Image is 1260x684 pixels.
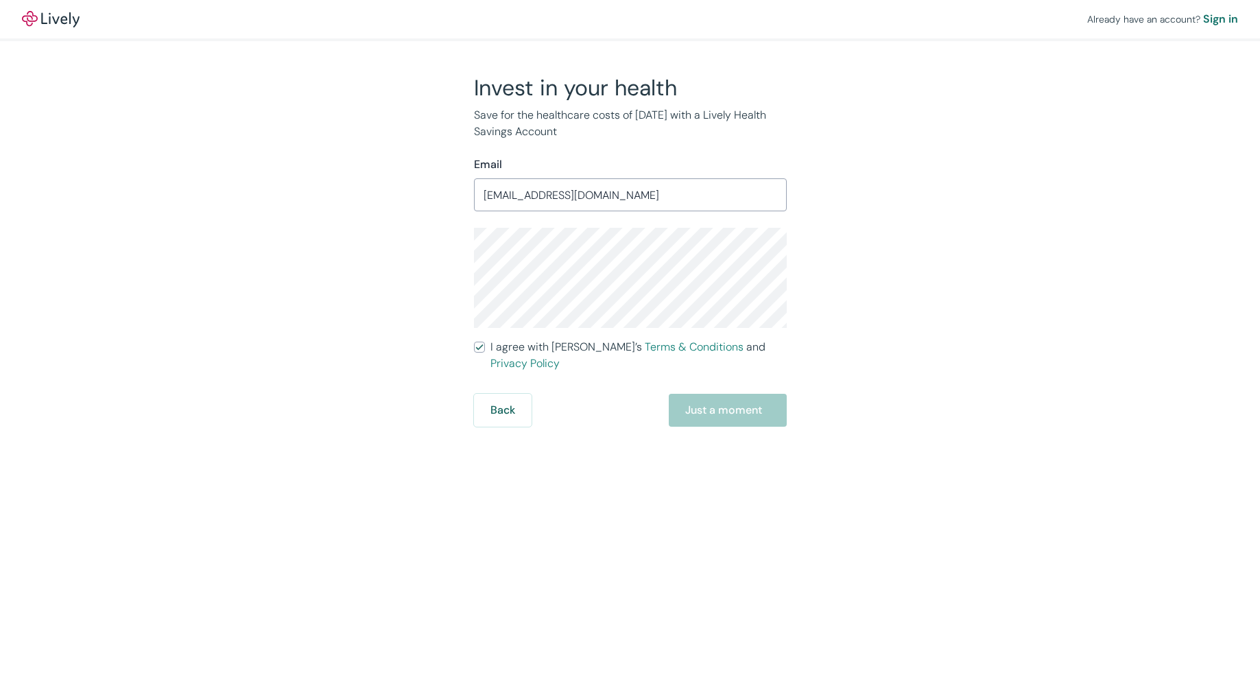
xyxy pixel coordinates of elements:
h2: Invest in your health [474,74,787,102]
a: Sign in [1203,11,1238,27]
span: I agree with [PERSON_NAME]’s and [490,339,787,372]
div: Already have an account? [1087,11,1238,27]
a: Terms & Conditions [645,340,744,354]
label: Email [474,156,502,173]
a: Privacy Policy [490,356,560,370]
button: Back [474,394,532,427]
a: LivelyLively [22,11,80,27]
img: Lively [22,11,80,27]
p: Save for the healthcare costs of [DATE] with a Lively Health Savings Account [474,107,787,140]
